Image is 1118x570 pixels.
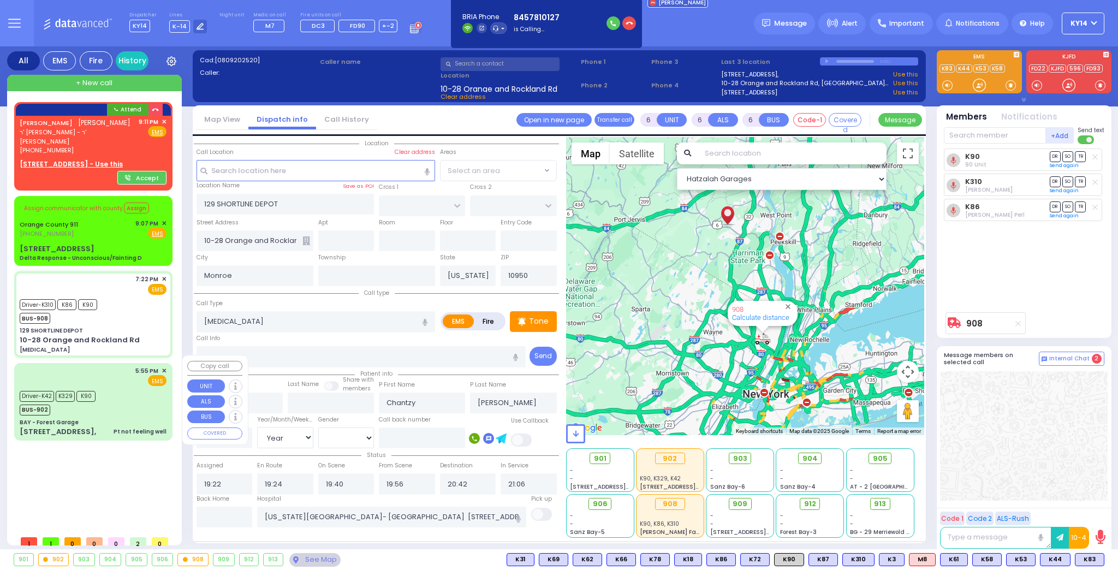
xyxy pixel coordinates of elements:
[850,528,911,536] span: BG - 29 Merriewold S.
[897,400,919,422] button: Drag Pegman onto the map to open Street View
[1078,134,1095,145] label: Turn off text
[710,483,745,491] span: Sanz Bay-6
[573,553,602,566] div: K62
[698,143,887,164] input: Search location
[80,51,112,70] div: Fire
[169,20,190,33] span: K-14
[774,18,807,29] span: Message
[973,64,989,73] a: K53
[1050,201,1061,212] span: DR
[850,483,931,491] span: AT - 2 [GEOGRAPHIC_DATA]
[909,553,936,566] div: ALS KJ
[733,453,747,464] span: 903
[966,512,994,525] button: Code 2
[1001,111,1057,123] button: Notifications
[178,554,208,566] div: 908
[640,553,670,566] div: BLS
[1030,19,1045,28] span: Help
[793,113,826,127] button: Code-1
[135,219,158,228] span: 9:07 PM
[995,512,1031,525] button: ALS-Rush
[732,305,744,313] a: 908
[937,54,1022,62] label: EMS
[135,275,158,283] span: 7:22 PM
[197,495,229,503] label: Back Home
[829,113,861,127] button: Covered
[850,466,853,474] span: -
[470,183,492,192] label: Cross 2
[20,254,142,262] div: Delta Response - Unconscious/Fainting D
[20,405,50,415] span: BUS-902
[972,553,1002,566] div: K58
[443,314,474,328] label: EMS
[265,21,275,30] span: M7
[152,554,173,566] div: 906
[640,553,670,566] div: K78
[501,253,509,262] label: ZIP
[78,118,130,127] span: [PERSON_NAME]
[57,299,76,310] span: K86
[944,127,1046,144] input: Search member
[440,461,473,470] label: Destination
[1069,527,1089,549] button: 10-4
[440,148,456,157] label: Areas
[379,183,399,192] label: Cross 1
[359,289,395,297] span: Call type
[187,428,242,440] button: COVERED
[64,537,81,545] span: 0
[39,554,69,566] div: 902
[514,25,544,33] small: is Calling...
[850,512,853,520] span: -
[850,520,853,528] span: -
[1046,127,1074,144] button: +Add
[581,57,647,67] span: Phone 1
[43,51,76,70] div: EMS
[257,507,526,527] input: Search hospital
[130,537,146,545] span: 2
[288,380,319,389] label: Last Name
[107,104,149,116] button: Attend
[944,352,1039,366] h5: Message members on selected call
[539,553,568,566] div: BLS
[721,88,777,97] a: [STREET_ADDRESS]
[581,81,647,90] span: Phone 2
[152,537,168,545] span: 0
[939,64,955,73] a: K83
[318,415,339,424] label: Gender
[651,57,718,67] span: Phone 3
[710,528,813,536] span: [STREET_ADDRESS][PERSON_NAME]
[20,220,78,229] a: Orange County 911
[302,236,310,245] span: Other building occupants
[320,57,437,67] label: Caller name
[842,553,875,566] div: BLS
[20,418,79,426] div: BAY - Forest Garage
[343,376,374,384] small: Share with
[804,498,816,509] span: 912
[879,553,905,566] div: K3
[20,326,83,335] div: 129 SHORTLINE DEPOT
[1071,19,1087,28] span: KY14
[76,78,112,88] span: + New call
[187,379,225,393] button: UNIT
[529,316,549,327] p: Tone
[956,64,972,73] a: K44
[162,275,166,284] span: ✕
[20,299,56,310] span: Driver-K310
[990,64,1005,73] a: K58
[874,498,886,509] span: 913
[169,12,207,19] label: Lines
[733,498,747,509] span: 909
[197,148,234,157] label: Call Location
[893,70,918,79] a: Use this
[197,218,239,227] label: Street Address
[842,19,858,28] span: Alert
[640,474,681,483] span: K90, K329, K42
[148,284,166,295] span: EMS
[569,421,605,435] a: Open this area in Google Maps (opens a new window)
[1078,126,1104,134] span: Send text
[117,171,166,185] button: Accept
[897,143,919,164] button: Toggle fullscreen view
[780,520,783,528] span: -
[124,203,149,213] button: Assign
[909,553,936,566] div: M8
